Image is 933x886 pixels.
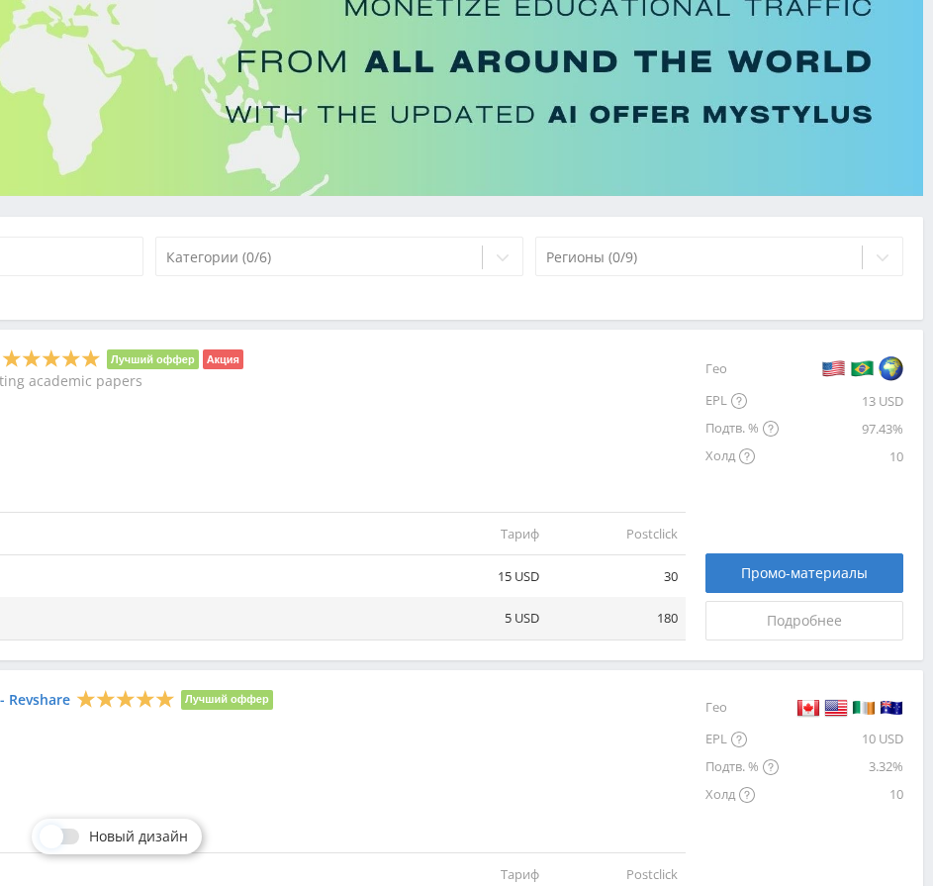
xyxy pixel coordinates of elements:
li: Лучший оффер [107,349,199,369]
a: Подробнее [705,601,903,640]
td: 30 [547,555,686,598]
div: Гео [705,690,779,726]
div: Холд [705,443,779,470]
td: Postclick [547,512,686,554]
span: Промо-материалы [741,565,868,581]
div: Холд [705,781,779,809]
li: Лучший оффер [181,690,273,710]
td: Тариф [409,512,547,554]
div: 97.43% [779,415,903,443]
li: Акция [203,349,243,369]
td: 15 USD [409,555,547,598]
div: EPL [705,726,779,753]
div: 3.32% [779,753,903,781]
div: 13 USD [779,387,903,415]
div: 10 [779,443,903,470]
a: Промо-материалы [705,553,903,593]
div: 10 [779,781,903,809]
div: Подтв. % [705,415,779,443]
td: 180 [547,597,686,640]
span: Подробнее [767,613,842,629]
div: Подтв. % [705,753,779,781]
div: 10 USD [779,726,903,753]
div: EPL [705,387,779,415]
div: Гео [705,349,779,387]
td: 5 USD [409,597,547,640]
div: 5 Stars [2,348,101,369]
span: Новый дизайн [89,829,188,844]
div: 5 Stars [76,688,175,709]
